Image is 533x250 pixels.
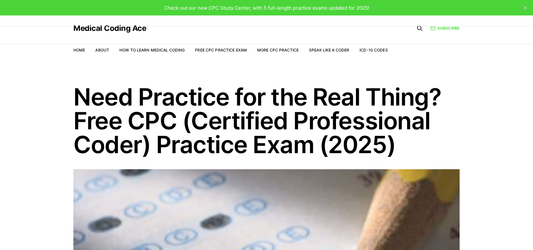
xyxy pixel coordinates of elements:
[195,48,247,52] a: Free CPC Practice Exam
[430,25,460,31] a: Subscribe
[73,85,460,156] h1: Need Practice for the Real Thing? Free CPC (Certified Professional Coder) Practice Exam (2025)
[164,5,369,11] span: Check out our new CPC Study Center, with 5 full-length practice exams updated for 2025!
[428,218,533,250] iframe: portal-trigger
[309,48,349,52] a: Speak Like a Coder
[73,24,146,32] a: Medical Coding Ace
[119,48,185,52] a: How to Learn Medical Coding
[95,48,109,52] a: About
[257,48,299,52] a: More CPC Practice
[360,48,388,52] a: ICD-10 Codes
[520,3,530,13] button: close
[73,48,85,52] a: Home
